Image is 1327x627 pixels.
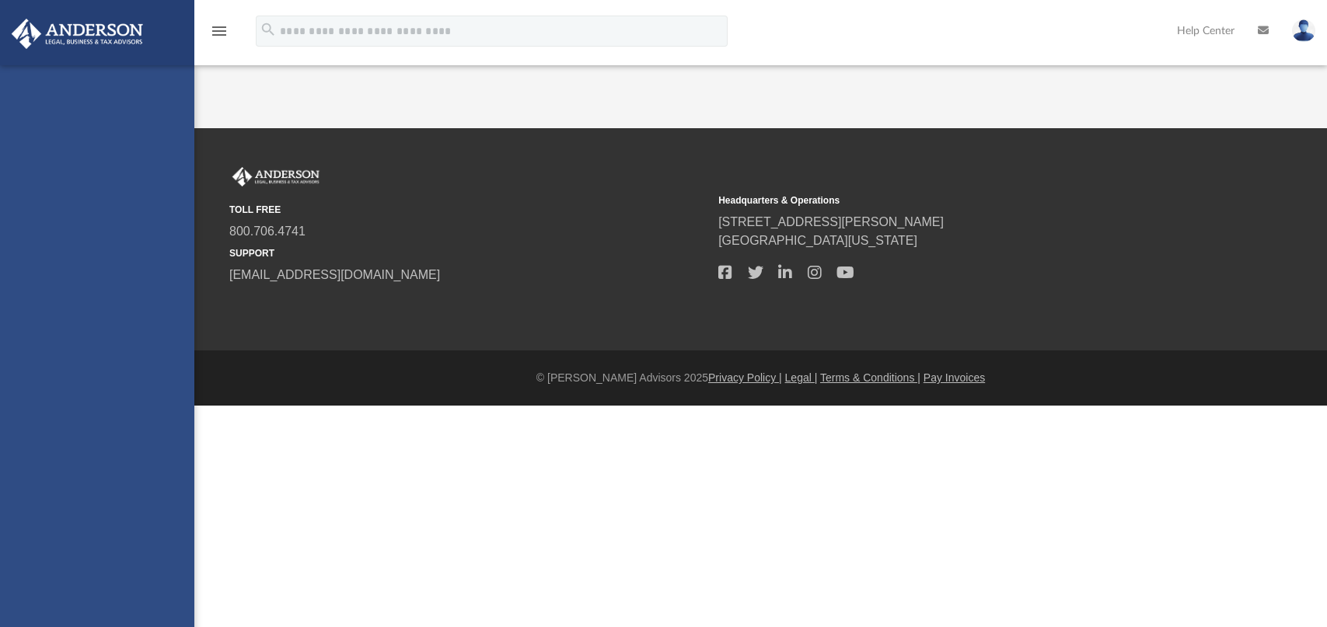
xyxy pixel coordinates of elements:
a: Privacy Policy | [708,371,782,384]
img: Anderson Advisors Platinum Portal [229,167,323,187]
a: menu [210,30,229,40]
a: Pay Invoices [924,371,985,384]
small: TOLL FREE [229,203,707,217]
a: [EMAIL_ADDRESS][DOMAIN_NAME] [229,268,440,281]
small: Headquarters & Operations [718,193,1196,207]
img: Anderson Advisors Platinum Portal [7,19,148,49]
i: menu [210,22,229,40]
a: Terms & Conditions | [820,371,920,384]
img: User Pic [1292,19,1315,42]
a: [GEOGRAPHIC_DATA][US_STATE] [718,234,917,247]
small: SUPPORT [229,246,707,260]
a: Legal | [785,371,818,384]
a: 800.706.4741 [229,225,306,238]
i: search [260,21,277,38]
div: © [PERSON_NAME] Advisors 2025 [194,370,1327,386]
a: [STREET_ADDRESS][PERSON_NAME] [718,215,944,228]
